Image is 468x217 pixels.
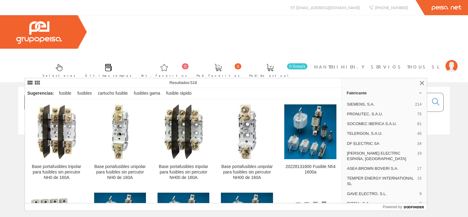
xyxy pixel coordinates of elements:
[417,176,421,187] span: 15
[296,5,360,10] span: [EMAIL_ADDRESS][DOMAIN_NAME]
[347,121,415,127] span: SOCOMEC IBERICA S.A.U.
[37,104,76,159] img: Base portafusibles tripolar para fusibles sin percutor NH0 de 160A
[111,104,129,159] img: Base portafusibles unipolar para fusibles sin percutor NH0 de 160A
[37,59,79,81] a: Selectores
[215,100,278,187] a: Base portafusibles unipolar para fusibles sin percutor NH00 de 160A Base portafusibles unipolar p...
[235,63,241,69] span: 0
[417,141,421,146] span: 34
[417,131,421,136] span: 45
[79,59,135,81] a: Últimas compras
[131,88,162,99] div: fusibles gama
[220,164,274,180] div: Base portafusibles unipolar para fusibles sin percutor NH00 de 160A
[383,203,427,211] a: Powered by
[383,204,402,210] span: Powered by
[18,142,450,147] div: © Grupo Peisa
[347,166,415,171] span: ASEA BROWN BOVERI S.A.
[25,89,55,98] div: Sugerencias:
[30,164,83,180] div: Base portafusibles tripolar para fusibles sin percutor NH0 de 160A
[347,141,415,146] span: DF ELECTRIC SA
[93,164,147,180] div: Base portafusibles unipolar para fusibles sin percutor NH0 de 160A
[95,88,130,99] div: cartucho fusible
[347,111,415,117] span: PRONUTEC, S.A.U.
[347,176,415,187] span: TEMPER ENERGY INTERNATIONAL SL
[417,151,421,162] span: 19
[237,104,257,159] img: Base portafusibles unipolar para fusibles sin percutor NH00 de 160A
[164,104,203,159] img: Base portafusibles tripolar para fusibles sin percutor NH00 de 160A
[190,80,197,85] span: 518
[347,102,413,107] span: SIEMENS, S.A.
[25,100,88,187] a: Base portafusibles tripolar para fusibles sin percutor NH0 de 160A Base portafusibles tripolar pa...
[164,88,194,99] div: fusible rápido
[347,131,415,136] span: TELERGON, S.A.U.
[347,201,417,206] span: RITTAL, S.A.
[279,100,342,187] a: 20228131600 Fusible Nh4 1600a 20228131600 Fusible Nh4 1600a
[197,72,240,79] span: Ped. favoritos
[75,88,94,99] div: fusibles
[85,72,132,79] span: Últimas compras
[314,64,442,70] span: MANTENIMIEN.Y SERVIOS THOUS SL
[284,104,337,159] img: 20228131600 Fusible Nh4 1600a
[152,100,215,187] a: Base portafusibles tripolar para fusibles sin percutor NH00 de 160A Base portafusibles tripolar p...
[284,164,337,175] div: 20228131600 Fusible Nh4 1600a
[314,59,458,65] a: MANTENIMIEN.Y SERVIOS THOUS SL
[375,5,408,10] span: [PHONE_NUMBER]
[182,63,189,69] span: 0
[16,21,62,44] img: Grupo Peisa
[415,102,422,107] span: 214
[157,164,210,180] div: Base portafusibles tripolar para fusibles sin percutor NH00 de 160A
[347,151,415,162] span: [PERSON_NAME] ELECTRIC ESPAÑA, [GEOGRAPHIC_DATA]
[417,166,421,171] span: 17
[169,80,197,85] span: Resultados:
[57,88,74,99] div: fusible
[420,191,422,197] span: 9
[88,100,151,187] a: Base portafusibles unipolar para fusibles sin percutor NH0 de 160A Base portafusibles unipolar pa...
[249,72,291,79] span: Pedido actual
[287,63,307,69] span: 0 línea/s
[43,72,76,79] span: Selectores
[420,201,422,206] span: 9
[141,72,187,79] span: Art. favoritos
[417,121,421,127] span: 61
[347,191,417,197] span: GAVE ELECTRO, S.L.
[342,88,427,98] a: Fabricante
[417,111,421,117] span: 75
